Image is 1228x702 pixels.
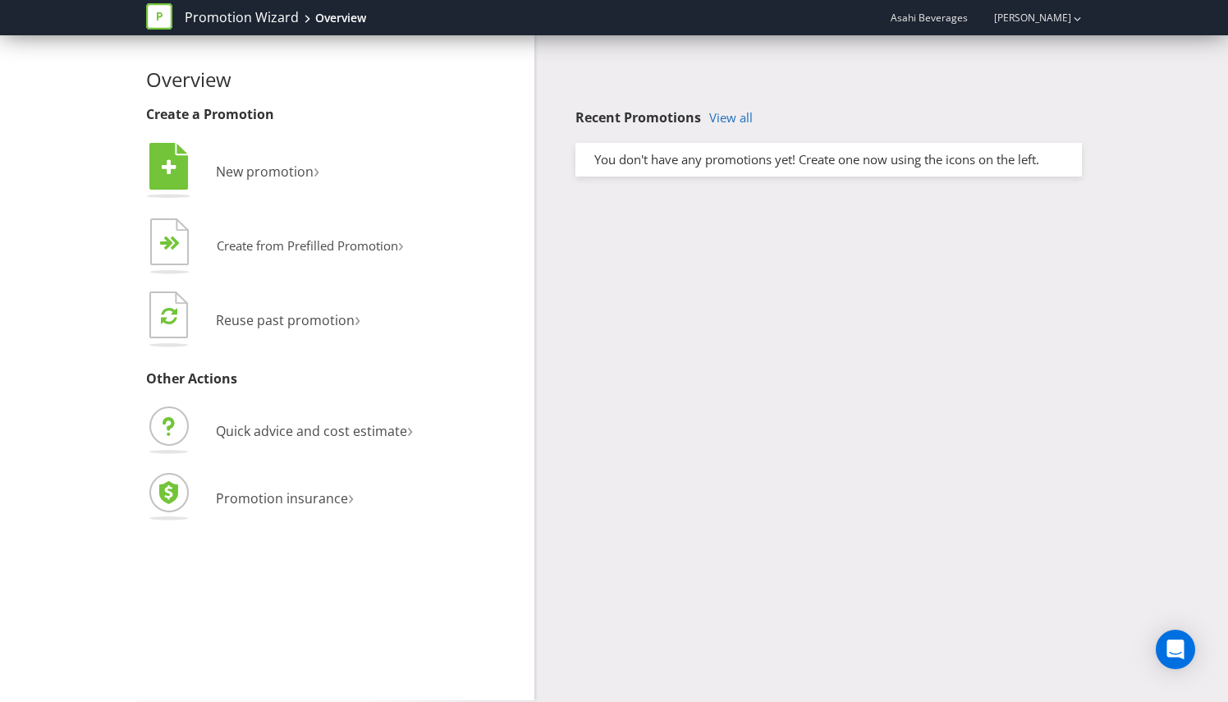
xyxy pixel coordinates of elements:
h3: Create a Promotion [146,108,522,122]
tspan:  [162,158,176,177]
span: Reuse past promotion [216,311,355,329]
span: › [407,415,413,443]
a: View all [709,111,753,125]
div: Overview [315,10,366,26]
span: › [348,483,354,510]
a: Promotion insurance› [146,489,354,507]
span: › [398,232,404,257]
button: Create from Prefilled Promotion› [146,214,405,280]
div: Open Intercom Messenger [1156,630,1195,669]
span: New promotion [216,163,314,181]
tspan:  [170,236,181,251]
span: Quick advice and cost estimate [216,422,407,440]
a: Promotion Wizard [185,8,299,27]
a: Quick advice and cost estimate› [146,422,413,440]
span: Create from Prefilled Promotion [217,237,398,254]
span: Promotion insurance [216,489,348,507]
tspan:  [161,306,177,325]
div: You don't have any promotions yet! Create one now using the icons on the left. [582,151,1075,168]
span: Asahi Beverages [891,11,968,25]
span: › [314,156,319,183]
span: Recent Promotions [575,108,701,126]
span: › [355,305,360,332]
h2: Overview [146,69,522,90]
a: [PERSON_NAME] [978,11,1071,25]
h3: Other Actions [146,372,522,387]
